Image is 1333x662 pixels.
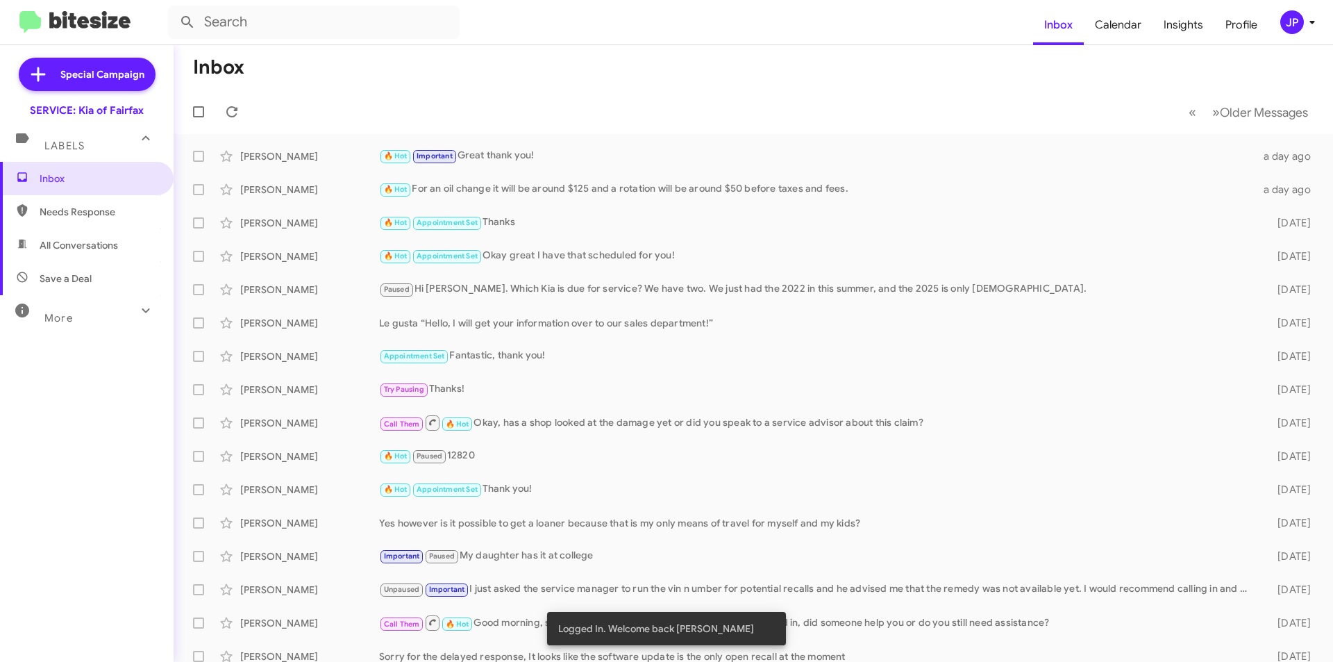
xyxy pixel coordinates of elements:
[40,272,92,286] span: Save a Deal
[379,516,1255,530] div: Yes however is it possible to get a loaner because that is my only means of travel for myself and...
[168,6,460,39] input: Search
[240,249,379,263] div: [PERSON_NAME]
[1255,483,1322,497] div: [DATE]
[1181,98,1316,126] nav: Page navigation example
[1255,283,1322,297] div: [DATE]
[40,172,158,185] span: Inbox
[1152,5,1214,45] a: Insights
[417,251,478,260] span: Appointment Set
[44,312,73,324] span: More
[384,552,420,561] span: Important
[240,449,379,463] div: [PERSON_NAME]
[429,552,455,561] span: Paused
[384,585,420,594] span: Unpaused
[379,548,1255,564] div: My daughter has it at college
[417,485,478,494] span: Appointment Set
[384,485,408,494] span: 🔥 Hot
[1084,5,1152,45] a: Calendar
[384,185,408,194] span: 🔥 Hot
[379,581,1255,597] div: I just asked the service manager to run the vin n umber for potential recalls and he advised me t...
[1214,5,1268,45] a: Profile
[379,481,1255,497] div: Thank you!
[417,151,453,160] span: Important
[384,385,424,394] span: Try Pausing
[379,215,1255,231] div: Thanks
[240,149,379,163] div: [PERSON_NAME]
[1255,516,1322,530] div: [DATE]
[240,283,379,297] div: [PERSON_NAME]
[379,448,1255,464] div: 12820
[40,238,118,252] span: All Conversations
[1189,104,1196,121] span: «
[1255,149,1322,163] div: a day ago
[384,151,408,160] span: 🔥 Hot
[19,58,156,91] a: Special Campaign
[379,614,1255,631] div: Good morning, sorry for the delayed response, I saw that you called in, did someone help you or d...
[240,583,379,597] div: [PERSON_NAME]
[193,56,244,78] h1: Inbox
[1033,5,1084,45] a: Inbox
[1255,449,1322,463] div: [DATE]
[379,414,1255,431] div: Okay, has a shop looked at the damage yet or did you speak to a service advisor about this claim?
[429,585,465,594] span: Important
[1255,249,1322,263] div: [DATE]
[44,140,85,152] span: Labels
[417,218,478,227] span: Appointment Set
[379,181,1255,197] div: For an oil change it will be around $125 and a rotation will be around $50 before taxes and fees.
[446,620,469,629] span: 🔥 Hot
[240,549,379,563] div: [PERSON_NAME]
[1255,616,1322,630] div: [DATE]
[384,420,420,429] span: Call Them
[1255,316,1322,330] div: [DATE]
[1280,10,1304,34] div: JP
[240,483,379,497] div: [PERSON_NAME]
[558,622,754,636] span: Logged In. Welcome back [PERSON_NAME]
[379,148,1255,164] div: Great thank you!
[1220,105,1308,120] span: Older Messages
[384,452,408,461] span: 🔥 Hot
[1255,549,1322,563] div: [DATE]
[60,67,144,81] span: Special Campaign
[384,218,408,227] span: 🔥 Hot
[1255,183,1322,197] div: a day ago
[30,104,144,117] div: SERVICE: Kia of Fairfax
[384,285,410,294] span: Paused
[1255,216,1322,230] div: [DATE]
[379,381,1255,397] div: Thanks!
[40,205,158,219] span: Needs Response
[379,248,1255,264] div: Okay great I have that scheduled for you!
[1255,349,1322,363] div: [DATE]
[384,251,408,260] span: 🔥 Hot
[240,349,379,363] div: [PERSON_NAME]
[240,416,379,430] div: [PERSON_NAME]
[240,383,379,397] div: [PERSON_NAME]
[240,616,379,630] div: [PERSON_NAME]
[240,183,379,197] div: [PERSON_NAME]
[1212,104,1220,121] span: »
[379,348,1255,364] div: Fantastic, thank you!
[240,316,379,330] div: [PERSON_NAME]
[240,216,379,230] div: [PERSON_NAME]
[1180,98,1205,126] button: Previous
[446,420,469,429] span: 🔥 Hot
[384,351,445,361] span: Appointment Set
[1204,98,1316,126] button: Next
[1268,10,1318,34] button: JP
[379,316,1255,330] div: Le gusta “Hello, I will get your information over to our sales department!”
[379,281,1255,297] div: Hi [PERSON_NAME]. Which Kia is due for service? We have two. We just had the 2022 in this summer,...
[1255,583,1322,597] div: [DATE]
[1255,416,1322,430] div: [DATE]
[384,620,420,629] span: Call Them
[417,452,442,461] span: Paused
[1255,383,1322,397] div: [DATE]
[240,516,379,530] div: [PERSON_NAME]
